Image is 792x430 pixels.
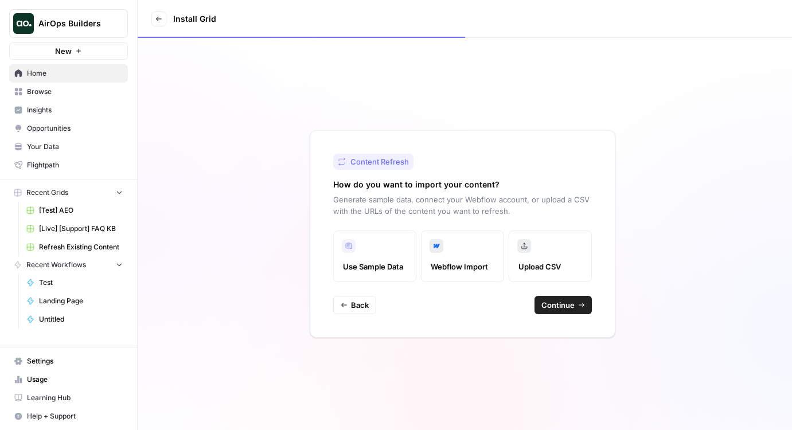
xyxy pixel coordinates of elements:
span: Test [39,277,123,288]
img: AirOps Builders Logo [13,13,34,34]
span: Refresh Existing Content [39,242,123,252]
span: Your Data [27,142,123,152]
a: Browse [9,83,128,101]
button: Recent Grids [9,184,128,201]
span: Continue [541,299,575,311]
button: Recent Workflows [9,256,128,273]
span: AirOps Builders [38,18,108,29]
span: [Test] AEO [39,205,123,216]
span: Browse [27,87,123,97]
span: New [55,45,72,57]
a: Flightpath [9,156,128,174]
span: Recent Grids [26,187,68,198]
button: Workspace: AirOps Builders [9,9,128,38]
a: Untitled [21,310,128,329]
a: [Test] AEO [21,201,128,220]
a: Refresh Existing Content [21,238,128,256]
h2: How do you want to import your content? [333,179,500,190]
button: Continue [534,296,592,314]
span: Usage [27,374,123,385]
a: Opportunities [9,119,128,138]
span: Upload CSV [518,261,582,272]
span: Settings [27,356,123,366]
span: [Live] [Support] FAQ KB [39,224,123,234]
span: Recent Workflows [26,260,86,270]
span: Help + Support [27,411,123,421]
a: Test [21,273,128,292]
a: Settings [9,352,128,370]
a: Your Data [9,138,128,156]
span: Flightpath [27,160,123,170]
span: Use Sample Data [343,261,407,272]
a: Landing Page [21,292,128,310]
button: New [9,42,128,60]
a: Usage [9,370,128,389]
span: Learning Hub [27,393,123,403]
span: Home [27,68,123,79]
a: Learning Hub [9,389,128,407]
span: Untitled [39,314,123,325]
a: [Live] [Support] FAQ KB [21,220,128,238]
span: Landing Page [39,296,123,306]
a: Home [9,64,128,83]
span: Content Refresh [350,156,409,167]
span: Webflow Import [431,261,494,272]
button: Back [333,296,376,314]
p: Generate sample data, connect your Webflow account, or upload a CSV with the URLs of the content ... [333,194,592,217]
span: Insights [27,105,123,115]
span: Opportunities [27,123,123,134]
a: Insights [9,101,128,119]
h3: Install Grid [173,13,216,25]
button: Help + Support [9,407,128,425]
span: Back [351,299,369,311]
